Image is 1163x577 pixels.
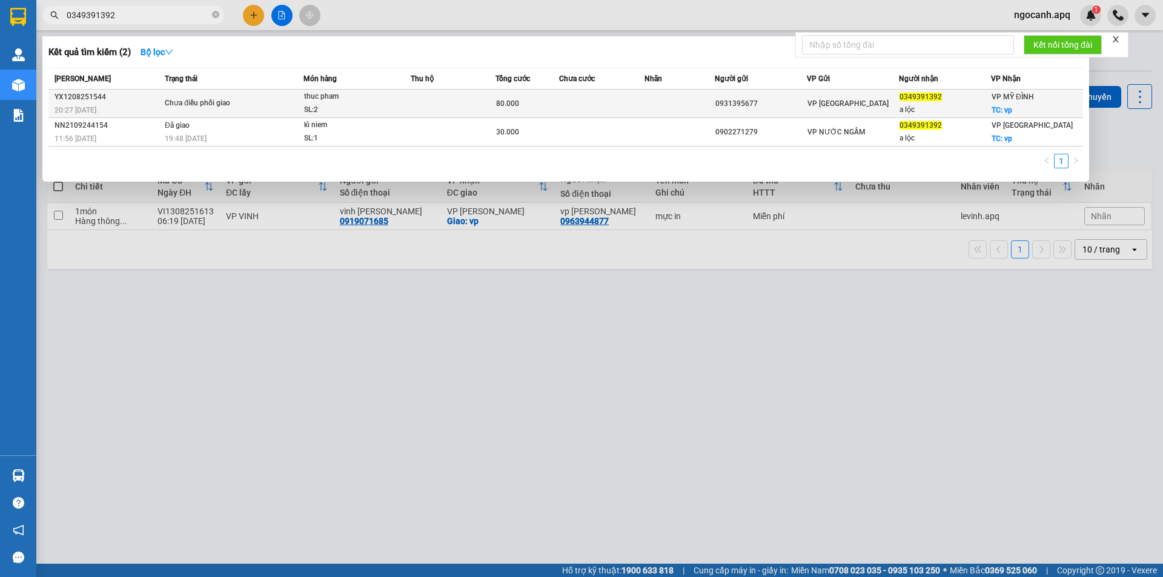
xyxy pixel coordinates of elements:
[992,134,1012,143] span: TC: vp
[165,134,207,143] span: 19:48 [DATE]
[1043,157,1050,164] span: left
[212,10,219,21] span: close-circle
[644,74,662,83] span: Nhãn
[411,74,434,83] span: Thu hộ
[992,93,1034,101] span: VP MỸ ĐÌNH
[12,79,25,91] img: warehouse-icon
[992,121,1073,130] span: VP [GEOGRAPHIC_DATA]
[13,552,24,563] span: message
[1112,35,1120,44] span: close
[304,132,395,145] div: SL: 1
[900,93,942,101] span: 0349391392
[495,74,530,83] span: Tổng cước
[807,74,830,83] span: VP Gửi
[992,106,1012,114] span: TC: vp
[1039,154,1054,168] button: left
[131,42,183,62] button: Bộ lọcdown
[304,104,395,117] div: SL: 2
[12,109,25,122] img: solution-icon
[55,134,96,143] span: 11:56 [DATE]
[13,497,24,509] span: question-circle
[1069,154,1083,168] li: Next Page
[1039,154,1054,168] li: Previous Page
[559,74,595,83] span: Chưa cước
[165,121,190,130] span: Đã giao
[991,74,1021,83] span: VP Nhận
[496,99,519,108] span: 80.000
[165,48,173,56] span: down
[807,99,889,108] span: VP [GEOGRAPHIC_DATA]
[303,74,337,83] span: Món hàng
[13,524,24,536] span: notification
[304,90,395,104] div: thuc pham
[715,126,806,139] div: 0902271279
[12,48,25,61] img: warehouse-icon
[165,97,256,110] div: Chưa điều phối giao
[802,35,1014,54] input: Nhập số tổng đài
[496,128,519,136] span: 30.000
[715,97,806,110] div: 0931395677
[50,11,59,19] span: search
[304,119,395,132] div: kỉ niem
[12,469,25,482] img: warehouse-icon
[55,74,111,83] span: [PERSON_NAME]
[10,8,26,26] img: logo-vxr
[55,91,161,104] div: YX1208251544
[900,132,990,145] div: a lộc
[67,8,210,22] input: Tìm tên, số ĐT hoặc mã đơn
[715,74,748,83] span: Người gửi
[1024,35,1102,54] button: Kết nối tổng đài
[48,46,131,59] h3: Kết quả tìm kiếm ( 2 )
[807,128,866,136] span: VP NƯỚC NGẦM
[1055,154,1068,168] a: 1
[1069,154,1083,168] button: right
[900,121,942,130] span: 0349391392
[55,106,96,114] span: 20:27 [DATE]
[1072,157,1079,164] span: right
[141,47,173,57] strong: Bộ lọc
[212,11,219,18] span: close-circle
[1033,38,1092,51] span: Kết nối tổng đài
[900,104,990,116] div: a lộc
[899,74,938,83] span: Người nhận
[165,74,197,83] span: Trạng thái
[55,119,161,132] div: NN2109244154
